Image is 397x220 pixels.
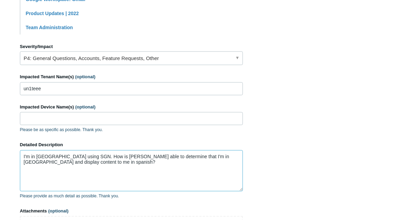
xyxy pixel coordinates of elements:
[20,208,243,215] label: Attachments
[75,105,95,110] span: (optional)
[26,11,79,16] a: Product Updates | 2022
[20,74,243,81] label: Impacted Tenant Name(s)
[26,25,73,30] a: Team Administration
[20,142,243,149] label: Detailed Description
[20,104,243,111] label: Impacted Device Name(s)
[20,43,243,50] label: Severity/Impact
[48,209,69,214] span: (optional)
[20,51,243,65] a: P4: General Questions, Accounts, Feature Requests, Other
[20,193,243,199] p: Please provide as much detail as possible. Thank you.
[20,127,243,133] p: Please be as specific as possible. Thank you.
[75,74,95,80] span: (optional)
